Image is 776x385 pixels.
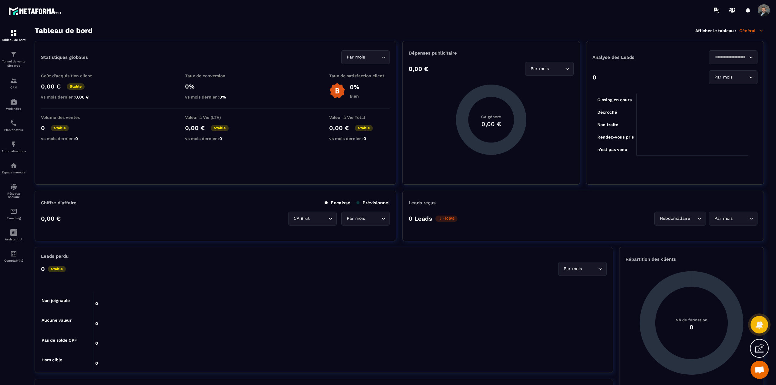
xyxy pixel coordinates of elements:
a: accountantaccountantComptabilité [2,246,26,267]
div: Ouvrir le chat [751,361,769,379]
p: Statistiques globales [41,55,88,60]
a: automationsautomationsAutomatisations [2,136,26,157]
p: E-mailing [2,216,26,220]
tspan: Hors cible [42,357,62,362]
div: Search for option [525,62,574,76]
p: CRM [2,86,26,89]
p: Espace membre [2,171,26,174]
p: Stable [355,125,373,131]
img: automations [10,141,17,148]
input: Search for option [583,266,597,272]
p: Webinaire [2,107,26,110]
p: vs mois dernier : [41,136,102,141]
a: formationformationCRM [2,72,26,94]
p: Leads perdu [41,253,69,259]
p: vs mois dernier : [185,136,246,141]
p: Automatisations [2,149,26,153]
span: Par mois [345,215,366,222]
a: Assistant IA [2,224,26,246]
input: Search for option [366,54,380,61]
input: Search for option [734,74,747,81]
div: Search for option [709,212,757,226]
p: Planificateur [2,128,26,132]
input: Search for option [691,215,696,222]
input: Search for option [713,54,747,61]
p: Taux de conversion [185,73,246,78]
span: 0 [363,136,366,141]
span: Par mois [529,65,550,72]
p: Prévisionnel [356,200,390,206]
p: Leads reçus [409,200,436,206]
span: 0 [75,136,78,141]
p: Coût d'acquisition client [41,73,102,78]
p: Tunnel de vente Site web [2,59,26,68]
p: Valeur à Vie Total [329,115,390,120]
img: automations [10,162,17,169]
div: Search for option [558,262,607,276]
p: 0% [350,83,359,91]
p: 0,00 € [409,65,428,72]
p: Valeur à Vie (LTV) [185,115,246,120]
p: Encaissé [325,200,350,206]
p: Stable [67,83,85,90]
p: vs mois dernier : [329,136,390,141]
p: Général [739,28,764,33]
img: email [10,208,17,215]
p: Stable [211,125,229,131]
span: 0 [219,136,222,141]
a: social-networksocial-networkRéseaux Sociaux [2,179,26,203]
span: Par mois [713,215,734,222]
img: formation [10,29,17,37]
tspan: n'est pas venu [597,147,627,152]
span: Hebdomadaire [658,215,691,222]
p: 0,00 € [185,124,205,132]
p: Comptabilité [2,259,26,262]
tspan: Pas de solde CPF [42,338,77,343]
img: logo [8,5,63,17]
p: Dépenses publicitaire [409,50,574,56]
p: Répartition des clients [626,256,757,262]
span: Par mois [562,266,583,272]
p: 0 Leads [409,215,432,222]
p: Tableau de bord [2,38,26,42]
tspan: Non traité [597,122,618,127]
p: 0,00 € [329,124,349,132]
p: Analyse des Leads [592,55,675,60]
span: Par mois [713,74,734,81]
div: Search for option [288,212,337,226]
p: Stable [48,266,66,272]
p: Assistant IA [2,238,26,241]
div: Search for option [341,50,390,64]
span: Par mois [345,54,366,61]
tspan: Décroché [597,110,617,115]
tspan: Closing en cours [597,97,632,102]
tspan: Non joignable [42,298,70,303]
p: Stable [51,125,69,131]
p: Taux de satisfaction client [329,73,390,78]
img: social-network [10,183,17,190]
p: 0,00 € [41,215,61,222]
tspan: Rendez-vous pris [597,135,634,139]
p: Bien [350,94,359,99]
input: Search for option [311,215,327,222]
a: automationsautomationsEspace membre [2,157,26,179]
tspan: Aucune valeur [42,318,72,323]
a: formationformationTableau de bord [2,25,26,46]
a: automationsautomationsWebinaire [2,94,26,115]
div: Search for option [341,212,390,226]
div: Search for option [709,50,757,64]
p: Réseaux Sociaux [2,192,26,199]
input: Search for option [366,215,380,222]
div: Search for option [709,70,757,84]
div: Search for option [654,212,706,226]
a: schedulerschedulerPlanificateur [2,115,26,136]
p: Volume des ventes [41,115,102,120]
img: formation [10,51,17,58]
img: formation [10,77,17,84]
p: vs mois dernier : [41,95,102,99]
a: emailemailE-mailing [2,203,26,224]
p: Afficher le tableau : [695,28,736,33]
input: Search for option [550,65,564,72]
a: formationformationTunnel de vente Site web [2,46,26,72]
span: 0% [219,95,226,99]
